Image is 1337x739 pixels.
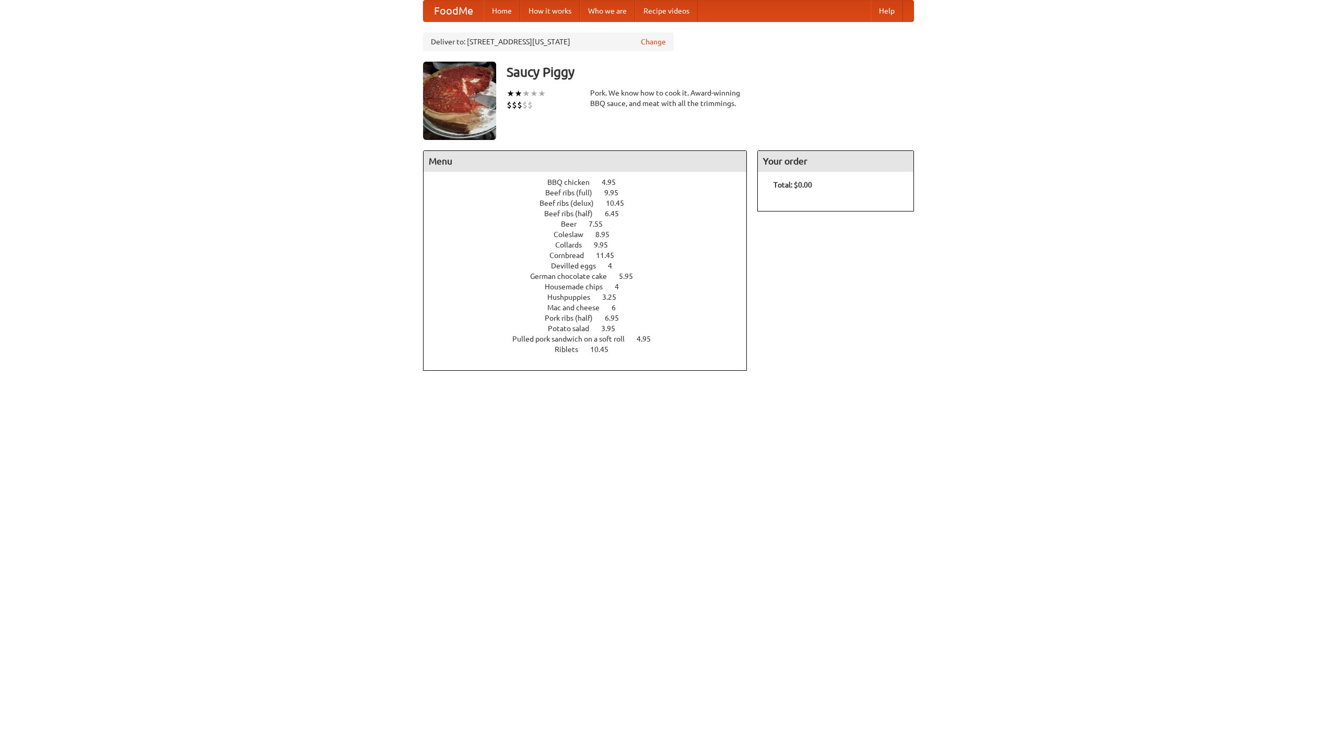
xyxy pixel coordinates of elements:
span: 4.95 [637,335,661,343]
span: 3.25 [602,293,627,301]
span: Beef ribs (delux) [540,199,604,207]
span: Cornbread [549,251,594,260]
li: ★ [538,88,546,99]
a: Beef ribs (delux) 10.45 [540,199,643,207]
a: German chocolate cake 5.95 [530,272,652,280]
span: Collards [555,241,592,249]
li: ★ [514,88,522,99]
a: BBQ chicken 4.95 [547,178,635,186]
img: angular.jpg [423,62,496,140]
li: ★ [522,88,530,99]
span: Mac and cheese [547,303,610,312]
a: Hushpuppies 3.25 [547,293,636,301]
span: German chocolate cake [530,272,617,280]
div: Deliver to: [STREET_ADDRESS][US_STATE] [423,32,674,51]
span: 6.45 [605,209,629,218]
a: Change [641,37,666,47]
span: 9.95 [604,189,629,197]
a: FoodMe [424,1,484,21]
a: Coleslaw 8.95 [554,230,629,239]
span: 5.95 [619,272,643,280]
span: 9.95 [594,241,618,249]
span: BBQ chicken [547,178,600,186]
span: 7.55 [589,220,613,228]
li: $ [527,99,533,111]
a: Pork ribs (half) 6.95 [545,314,638,322]
a: Pulled pork sandwich on a soft roll 4.95 [512,335,670,343]
span: Beer [561,220,587,228]
span: 10.45 [590,345,619,354]
span: 3.95 [601,324,626,333]
span: Potato salad [548,324,600,333]
a: Help [871,1,903,21]
span: 11.45 [596,251,625,260]
a: Beer 7.55 [561,220,622,228]
span: Riblets [555,345,589,354]
span: 6.95 [605,314,629,322]
span: Coleslaw [554,230,594,239]
a: Housemade chips 4 [545,283,638,291]
a: Who we are [580,1,635,21]
a: Recipe videos [635,1,698,21]
a: Home [484,1,520,21]
span: Beef ribs (full) [545,189,603,197]
span: Housemade chips [545,283,613,291]
a: Cornbread 11.45 [549,251,634,260]
span: 6 [612,303,626,312]
b: Total: $0.00 [773,181,812,189]
span: 4 [608,262,623,270]
span: Pulled pork sandwich on a soft roll [512,335,635,343]
li: ★ [530,88,538,99]
li: $ [512,99,517,111]
a: Beef ribs (full) 9.95 [545,189,638,197]
span: 4.95 [602,178,626,186]
li: $ [507,99,512,111]
span: 8.95 [595,230,620,239]
span: Beef ribs (half) [544,209,603,218]
a: Mac and cheese 6 [547,303,635,312]
h4: Your order [758,151,913,172]
a: Devilled eggs 4 [551,262,631,270]
li: $ [522,99,527,111]
span: Hushpuppies [547,293,601,301]
a: Beef ribs (half) 6.45 [544,209,638,218]
span: Devilled eggs [551,262,606,270]
li: $ [517,99,522,111]
a: Potato salad 3.95 [548,324,635,333]
h4: Menu [424,151,746,172]
a: How it works [520,1,580,21]
span: 4 [615,283,629,291]
a: Riblets 10.45 [555,345,628,354]
div: Pork. We know how to cook it. Award-winning BBQ sauce, and meat with all the trimmings. [590,88,747,109]
span: Pork ribs (half) [545,314,603,322]
li: ★ [507,88,514,99]
a: Collards 9.95 [555,241,627,249]
h3: Saucy Piggy [507,62,914,83]
span: 10.45 [606,199,635,207]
